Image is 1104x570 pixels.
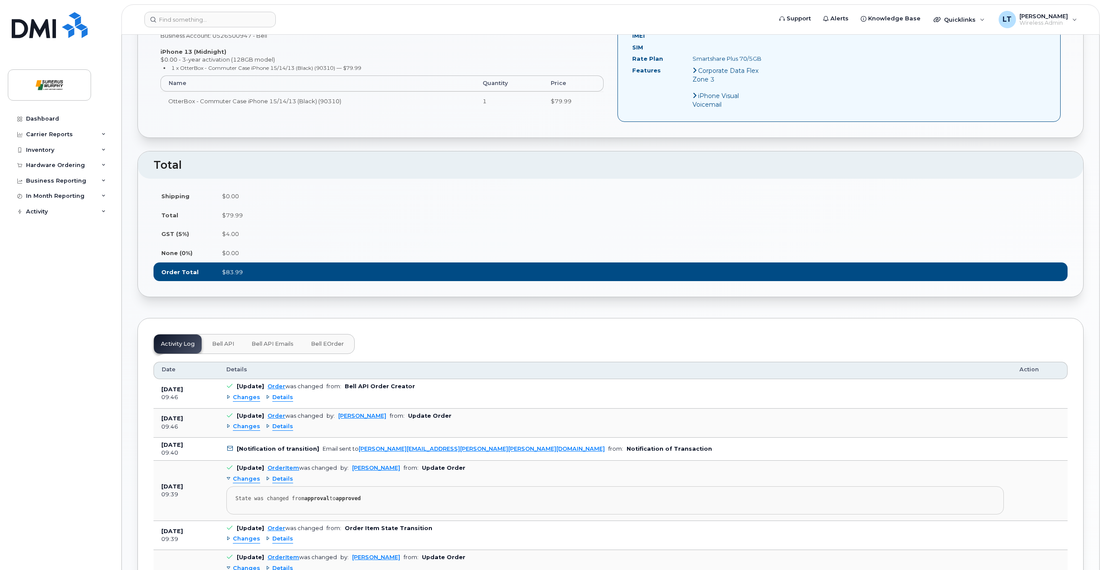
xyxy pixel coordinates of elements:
span: Corporate Data Flex Zone 3 [692,67,758,83]
a: Alerts [817,10,855,27]
b: Order Item State Transition [345,525,432,531]
b: Bell API Order Creator [345,383,415,390]
span: Details [226,366,247,373]
a: Order [268,525,285,531]
span: by: [327,413,335,419]
b: Update Order [408,413,451,419]
a: [PERSON_NAME] [352,554,400,560]
a: Knowledge Base [855,10,927,27]
b: [Update] [237,383,264,390]
label: IMEI [632,32,645,40]
div: Quicklinks [928,11,991,28]
span: Knowledge Base [868,14,921,23]
b: [DATE] [161,483,183,490]
span: $0.00 [222,193,239,200]
a: OrderItem [268,465,299,471]
span: by: [340,465,349,471]
div: 09:39 [161,491,211,498]
span: Date [162,366,176,373]
div: Smartshare Plus 70/5GB [686,55,770,63]
label: Rate Plan [632,55,663,63]
label: GST (5%) [161,230,189,238]
input: Find something... [144,12,276,27]
b: [DATE] [161,415,183,422]
strong: approved [336,495,361,501]
span: $79.99 [222,212,243,219]
th: Price [543,75,604,91]
label: SIM [632,43,643,52]
span: $83.99 [222,269,243,275]
h2: Total [154,159,1068,171]
strong: approval [304,495,330,501]
span: Changes [233,475,260,483]
span: $4.00 [222,230,239,237]
span: from: [608,446,623,452]
span: [PERSON_NAME] [1019,13,1068,20]
span: Details [272,393,293,402]
div: State was changed from to [235,495,995,502]
div: 09:46 [161,393,211,401]
span: LT [1003,14,1012,25]
th: Name [160,75,475,91]
td: 1 [475,92,543,111]
span: from: [404,465,418,471]
td: OtterBox - Commuter Case iPhone 15/14/13 (Black) (90310) [160,92,475,111]
b: [DATE] [161,528,183,534]
label: None (0%) [161,249,193,257]
div: was changed [268,554,337,560]
div: was changed [268,525,323,531]
span: Changes [233,423,260,431]
span: from: [327,525,341,531]
div: Luis Trigueros Granillo [993,11,1083,28]
td: $79.99 [543,92,604,111]
b: Update Order [422,554,465,560]
a: [PERSON_NAME] [352,465,400,471]
a: Support [773,10,817,27]
b: Notification of Transaction [627,446,712,452]
span: Details [272,423,293,431]
div: 09:40 [161,449,211,457]
label: Order Total [161,268,199,276]
a: [PERSON_NAME][EMAIL_ADDRESS][PERSON_NAME][PERSON_NAME][DOMAIN_NAME] [359,446,605,452]
b: Update Order [422,465,465,471]
b: [Update] [237,554,264,560]
label: Shipping [161,192,189,200]
span: Support [787,14,811,23]
span: from: [404,554,418,560]
span: $0.00 [222,249,239,256]
b: [Update] [237,525,264,531]
span: Quicklinks [944,16,976,23]
a: OrderItem [268,554,299,560]
span: Details [272,535,293,543]
b: [Update] [237,465,264,471]
span: Bell eOrder [311,341,344,347]
div: was changed [268,465,337,471]
span: by: [340,554,349,560]
div: Email sent to [323,446,605,452]
span: Details [272,475,293,483]
small: 1 x OtterBox - Commuter Case iPhone 15/14/13 (Black) (90310) — $79.99 [171,65,361,71]
span: from: [327,383,341,390]
span: from: [390,413,405,419]
strong: iPhone 13 (Midnight) [160,48,226,55]
b: [Notification of transition] [237,446,319,452]
div: [PERSON_NAME] City of Use: [GEOGRAPHIC_DATA], [GEOGRAPHIC_DATA] Business Account: 0526500947 - Be... [154,15,611,118]
a: Order [268,413,285,419]
div: 09:46 [161,423,211,431]
label: Total [161,211,178,219]
b: [DATE] [161,386,183,393]
b: [Update] [237,413,264,419]
div: was changed [268,413,323,419]
a: [PERSON_NAME] [338,413,386,419]
span: Changes [233,393,260,402]
th: Quantity [475,75,543,91]
th: Action [1012,362,1068,379]
label: Features [632,66,661,75]
span: iPhone Visual Voicemail [692,92,739,108]
span: Alerts [830,14,849,23]
a: Order [268,383,285,390]
span: Bell API Emails [252,341,294,347]
span: Bell API [212,341,234,347]
div: was changed [268,383,323,390]
span: Changes [233,535,260,543]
